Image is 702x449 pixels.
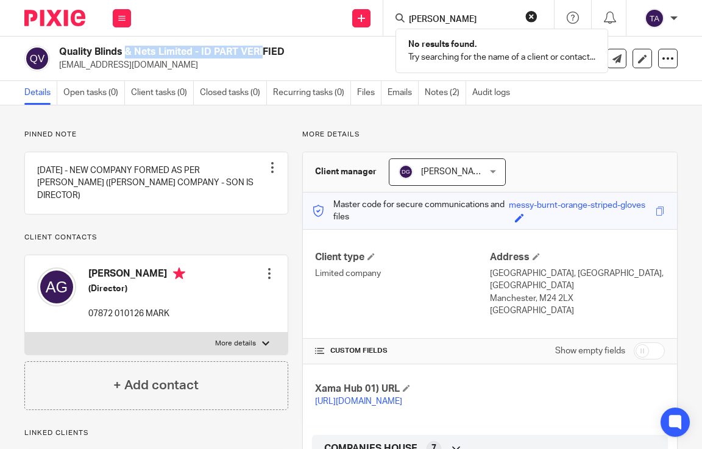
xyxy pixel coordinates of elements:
a: Recurring tasks (0) [273,81,351,105]
p: Client contacts [24,233,288,242]
p: [EMAIL_ADDRESS][DOMAIN_NAME] [59,59,512,71]
i: Primary [173,267,185,280]
a: Files [357,81,381,105]
a: Open tasks (0) [63,81,125,105]
h3: Client manager [315,166,377,178]
img: svg%3E [24,46,50,71]
a: Emails [388,81,419,105]
h5: (Director) [88,283,185,295]
img: svg%3E [399,164,413,179]
p: Limited company [315,267,490,280]
a: Notes (2) [425,81,466,105]
img: svg%3E [645,9,664,28]
img: svg%3E [37,267,76,306]
a: Closed tasks (0) [200,81,267,105]
input: Search [408,15,517,26]
h4: Client type [315,251,490,264]
p: Manchester, M24 2LX [490,292,665,305]
h4: Address [490,251,665,264]
a: Details [24,81,57,105]
p: [GEOGRAPHIC_DATA] [490,305,665,317]
button: Clear [525,10,537,23]
a: Audit logs [472,81,516,105]
span: [PERSON_NAME] [421,168,488,176]
h4: Xama Hub 01) URL [315,383,490,395]
a: [URL][DOMAIN_NAME] [315,397,402,406]
p: 07872 010126 MARK [88,308,185,320]
p: Linked clients [24,428,288,438]
p: More details [215,339,256,348]
p: Pinned note [24,130,288,140]
h4: + Add contact [113,376,199,395]
div: messy-burnt-orange-striped-gloves [509,199,645,213]
h4: [PERSON_NAME] [88,267,185,283]
h4: CUSTOM FIELDS [315,346,490,356]
p: More details [302,130,678,140]
h2: Quality Blinds & Nets Limited - ID PART VERIFIED [59,46,421,58]
p: [GEOGRAPHIC_DATA], [GEOGRAPHIC_DATA], [GEOGRAPHIC_DATA] [490,267,665,292]
a: Client tasks (0) [131,81,194,105]
p: Master code for secure communications and files [312,199,509,224]
label: Show empty fields [555,345,625,357]
img: Pixie [24,10,85,26]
